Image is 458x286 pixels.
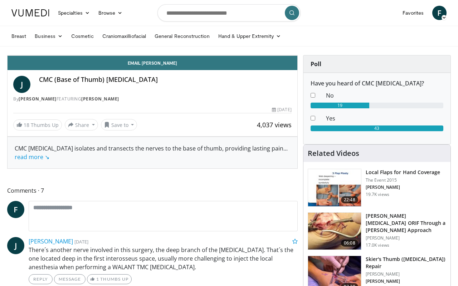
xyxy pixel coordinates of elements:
[101,119,137,130] button: Save to
[11,9,49,16] img: VuMedi Logo
[366,192,389,197] p: 19.7K views
[321,114,449,123] dd: Yes
[150,29,214,43] a: General Reconstruction
[7,201,24,218] a: F
[157,4,301,21] input: Search topics, interventions
[24,122,29,128] span: 18
[15,153,49,161] a: read more ↘
[54,274,86,284] a: Message
[311,80,443,87] h6: Have you heard of CMC [MEDICAL_DATA]?
[432,6,447,20] a: F
[311,60,321,68] strong: Poll
[366,212,446,234] h3: [PERSON_NAME][MEDICAL_DATA] ORIF Through a [PERSON_NAME] Approach
[321,91,449,100] dd: No
[98,29,150,43] a: Craniomaxilliofacial
[96,276,99,282] span: 1
[8,56,297,70] a: Email [PERSON_NAME]
[214,29,286,43] a: Hand & Upper Extremity
[311,103,369,108] div: 19
[29,274,53,284] a: Reply
[257,120,292,129] span: 4,037 views
[311,125,443,131] div: 43
[308,149,359,158] h4: Related Videos
[87,274,132,284] a: 1 Thumbs Up
[30,29,67,43] a: Business
[366,169,440,176] h3: Local Flaps for Hand Coverage
[54,6,94,20] a: Specialties
[19,96,57,102] a: [PERSON_NAME]
[65,119,98,130] button: Share
[74,238,88,245] small: [DATE]
[366,184,440,190] p: [PERSON_NAME]
[398,6,428,20] a: Favorites
[7,237,24,254] a: J
[272,107,291,113] div: [DATE]
[308,169,361,206] img: b6f583b7-1888-44fa-9956-ce612c416478.150x105_q85_crop-smart_upscale.jpg
[13,96,292,102] div: By FEATURING
[15,144,290,161] div: CMC [MEDICAL_DATA] isolates and transects the nerves to the base of thumb, providing lasting pain
[366,177,440,183] p: The Event 2015
[8,55,297,56] video-js: Video Player
[13,119,62,130] a: 18 Thumbs Up
[81,96,119,102] a: [PERSON_NAME]
[366,242,389,248] p: 17.0K views
[366,271,446,277] p: [PERSON_NAME]
[7,29,30,43] a: Breast
[366,256,446,270] h3: Skier's Thumb ([MEDICAL_DATA]) Repair
[341,240,358,247] span: 06:08
[94,6,127,20] a: Browse
[308,212,446,250] a: 06:08 [PERSON_NAME][MEDICAL_DATA] ORIF Through a [PERSON_NAME] Approach [PERSON_NAME] 17.0K views
[39,76,292,84] h4: CMC (Base of Thumb) [MEDICAL_DATA]
[67,29,98,43] a: Cosmetic
[308,169,446,207] a: 22:48 Local Flaps for Hand Coverage The Event 2015 [PERSON_NAME] 19.7K views
[366,235,446,241] p: [PERSON_NAME]
[341,196,358,203] span: 22:48
[366,278,446,284] p: [PERSON_NAME]
[13,76,30,93] a: J
[7,186,298,195] span: Comments 7
[308,213,361,250] img: af335e9d-3f89-4d46-97d1-d9f0cfa56dd9.150x105_q85_crop-smart_upscale.jpg
[29,237,73,245] a: [PERSON_NAME]
[29,246,298,271] p: There´s another nerve involved in this surgery, the deep branch of the [MEDICAL_DATA]. That´s the...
